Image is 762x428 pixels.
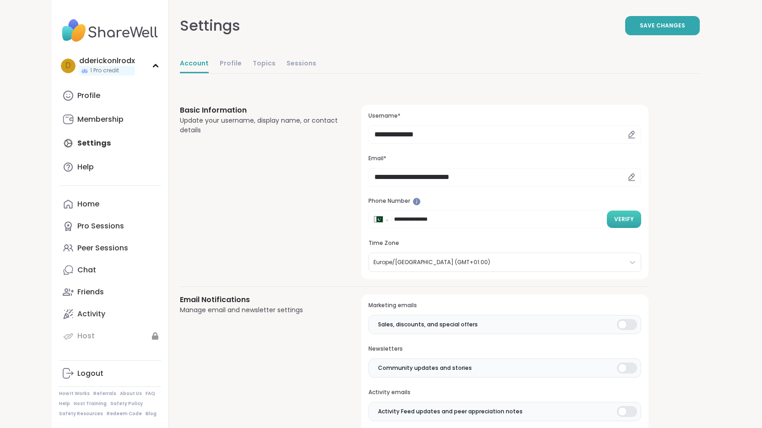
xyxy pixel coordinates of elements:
span: Community updates and stories [378,364,472,372]
div: Pro Sessions [77,221,124,231]
a: Profile [220,55,242,73]
a: About Us [120,390,142,397]
a: Membership [59,108,161,130]
a: Safety Policy [110,401,143,407]
a: Logout [59,363,161,385]
a: Sessions [286,55,316,73]
a: Redeem Code [107,411,142,417]
div: Activity [77,309,105,319]
a: Pro Sessions [59,215,161,237]
a: How It Works [59,390,90,397]
span: d [65,60,71,72]
a: Topics [253,55,276,73]
h3: Basic Information [180,105,340,116]
a: Friends [59,281,161,303]
div: Home [77,199,99,209]
a: Activity [59,303,161,325]
a: Referrals [93,390,116,397]
span: Sales, discounts, and special offers [378,320,478,329]
a: Host Training [74,401,107,407]
a: Peer Sessions [59,237,161,259]
a: Help [59,401,70,407]
iframe: Spotlight [413,198,421,206]
a: Blog [146,411,157,417]
span: Activity Feed updates and peer appreciation notes [378,407,523,416]
a: Host [59,325,161,347]
span: Save Changes [640,22,685,30]
div: Update your username, display name, or contact details [180,116,340,135]
div: Chat [77,265,96,275]
div: Membership [77,114,124,125]
div: Manage email and newsletter settings [180,305,340,315]
h3: Phone Number [368,197,641,205]
h3: Email* [368,155,641,163]
div: Friends [77,287,104,297]
img: ShareWell Nav Logo [59,15,161,47]
a: Safety Resources [59,411,103,417]
h3: Email Notifications [180,294,340,305]
h3: Username* [368,112,641,120]
a: FAQ [146,390,155,397]
h3: Marketing emails [368,302,641,309]
div: dderickonlrodx [79,56,135,66]
h3: Newsletters [368,345,641,353]
button: Verify [607,211,641,228]
div: Peer Sessions [77,243,128,253]
a: Profile [59,85,161,107]
h3: Time Zone [368,239,641,247]
a: Chat [59,259,161,281]
a: Help [59,156,161,178]
div: Logout [77,368,103,379]
button: Save Changes [625,16,700,35]
a: Account [180,55,209,73]
span: Verify [614,215,634,223]
div: Profile [77,91,100,101]
a: Home [59,193,161,215]
span: 1 Pro credit [90,67,119,75]
div: Help [77,162,94,172]
h3: Activity emails [368,389,641,396]
div: Host [77,331,95,341]
div: Settings [180,15,240,37]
